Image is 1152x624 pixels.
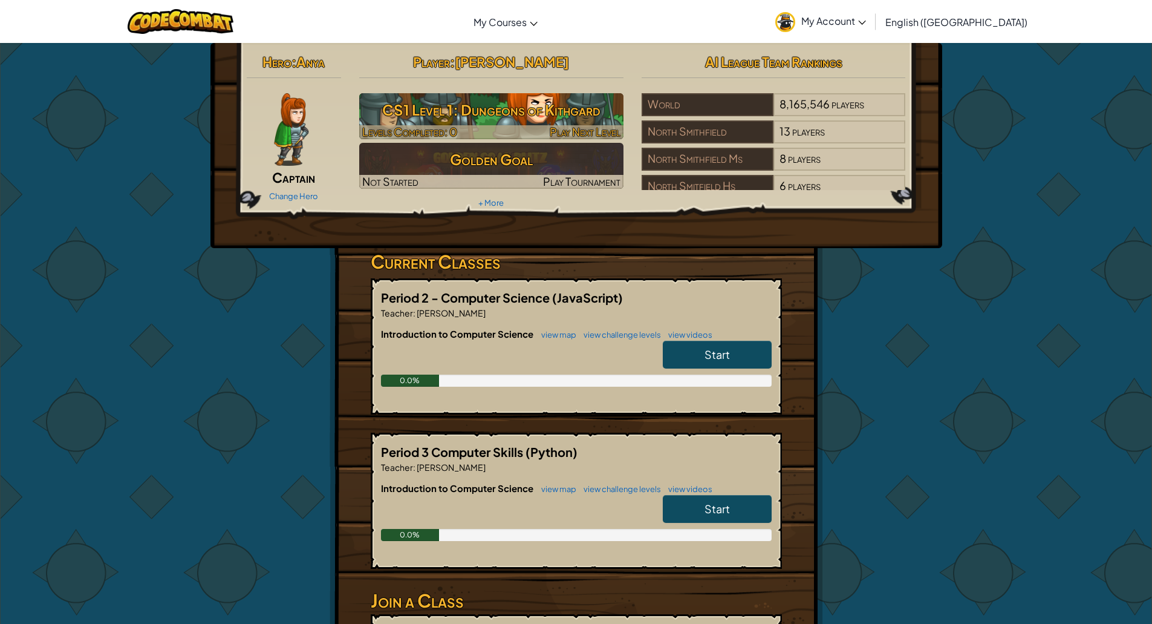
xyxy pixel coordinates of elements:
[662,330,712,340] a: view videos
[550,125,620,139] span: Play Next Level
[831,97,864,111] span: players
[359,143,623,189] img: Golden Goal
[381,307,413,318] span: Teacher
[552,290,623,305] span: (JavaScript)
[359,146,623,173] h3: Golden Goal
[415,307,486,318] span: [PERSON_NAME]
[662,484,712,494] a: view videos
[415,462,486,473] span: [PERSON_NAME]
[450,53,455,70] span: :
[792,124,825,138] span: players
[578,484,661,494] a: view challenge levels
[642,132,906,146] a: North Smithfield13players
[788,179,821,192] span: players
[775,12,795,32] img: avatar
[642,120,773,143] div: North Smithfield
[705,347,730,361] span: Start
[359,93,623,139] img: CS1 Level 1: Dungeons of Kithgard
[473,16,527,28] span: My Courses
[381,462,413,473] span: Teacher
[381,375,440,387] div: 0.0%
[779,124,790,138] span: 13
[779,151,786,165] span: 8
[779,179,786,192] span: 6
[269,191,318,201] a: Change Hero
[642,93,773,116] div: World
[371,587,782,614] h3: Join a Class
[274,93,308,166] img: captain-pose.png
[413,307,415,318] span: :
[535,330,576,340] a: view map
[705,502,730,516] span: Start
[381,444,526,459] span: Period 3 Computer Skills
[296,53,325,70] span: Anya
[642,175,773,198] div: North Smitfield Hs
[578,330,661,340] a: view challenge levels
[262,53,291,70] span: Hero
[381,290,552,305] span: Period 2 - Computer Science
[359,96,623,123] h3: CS1 Level 1: Dungeons of Kithgard
[413,53,450,70] span: Player
[381,328,535,340] span: Introduction to Computer Science
[381,482,535,494] span: Introduction to Computer Science
[885,16,1027,28] span: English ([GEOGRAPHIC_DATA])
[801,15,866,27] span: My Account
[642,159,906,173] a: North Smithfield Ms8players
[455,53,569,70] span: [PERSON_NAME]
[535,484,576,494] a: view map
[371,248,782,275] h3: Current Classes
[362,174,418,188] span: Not Started
[769,2,872,41] a: My Account
[381,529,440,541] div: 0.0%
[128,9,233,34] img: CodeCombat logo
[642,148,773,171] div: North Smithfield Ms
[362,125,457,139] span: Levels Completed: 0
[413,462,415,473] span: :
[526,444,578,459] span: (Python)
[705,53,842,70] span: AI League Team Rankings
[642,186,906,200] a: North Smitfield Hs6players
[467,5,544,38] a: My Courses
[543,174,620,188] span: Play Tournament
[879,5,1033,38] a: English ([GEOGRAPHIC_DATA])
[779,97,830,111] span: 8,165,546
[359,143,623,189] a: Golden GoalNot StartedPlay Tournament
[478,198,504,208] a: + More
[642,105,906,119] a: World8,165,546players
[359,93,623,139] a: Play Next Level
[291,53,296,70] span: :
[272,169,315,186] span: Captain
[788,151,821,165] span: players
